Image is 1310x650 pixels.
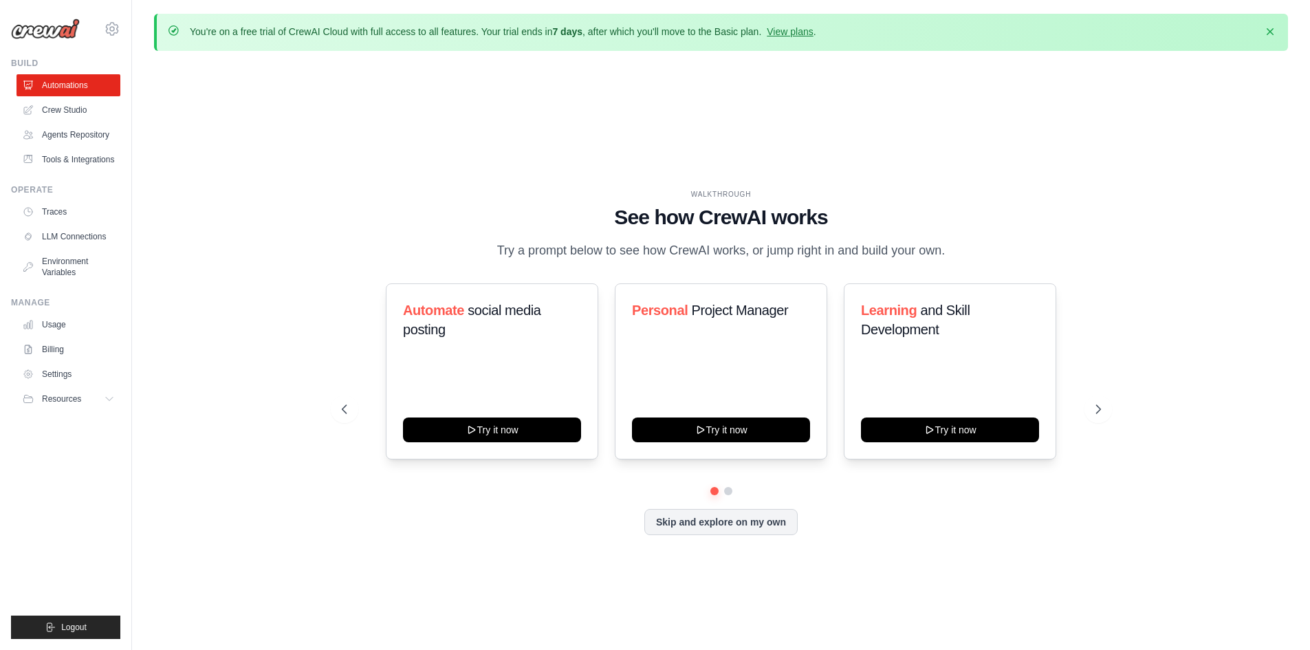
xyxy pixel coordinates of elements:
[342,205,1101,230] h1: See how CrewAI works
[11,184,120,195] div: Operate
[17,314,120,336] a: Usage
[190,25,816,39] p: You're on a free trial of CrewAI Cloud with full access to all features. Your trial ends in , aft...
[861,303,970,337] span: and Skill Development
[17,149,120,171] a: Tools & Integrations
[17,226,120,248] a: LLM Connections
[861,418,1039,442] button: Try it now
[11,616,120,639] button: Logout
[17,388,120,410] button: Resources
[767,26,813,37] a: View plans
[861,303,917,318] span: Learning
[42,393,81,404] span: Resources
[17,74,120,96] a: Automations
[691,303,788,318] span: Project Manager
[403,303,541,337] span: social media posting
[342,189,1101,199] div: WALKTHROUGH
[552,26,582,37] strong: 7 days
[11,19,80,39] img: Logo
[632,303,688,318] span: Personal
[11,297,120,308] div: Manage
[61,622,87,633] span: Logout
[11,58,120,69] div: Build
[17,124,120,146] a: Agents Repository
[644,509,798,535] button: Skip and explore on my own
[17,338,120,360] a: Billing
[403,303,464,318] span: Automate
[490,241,952,261] p: Try a prompt below to see how CrewAI works, or jump right in and build your own.
[17,250,120,283] a: Environment Variables
[403,418,581,442] button: Try it now
[17,201,120,223] a: Traces
[17,363,120,385] a: Settings
[17,99,120,121] a: Crew Studio
[632,418,810,442] button: Try it now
